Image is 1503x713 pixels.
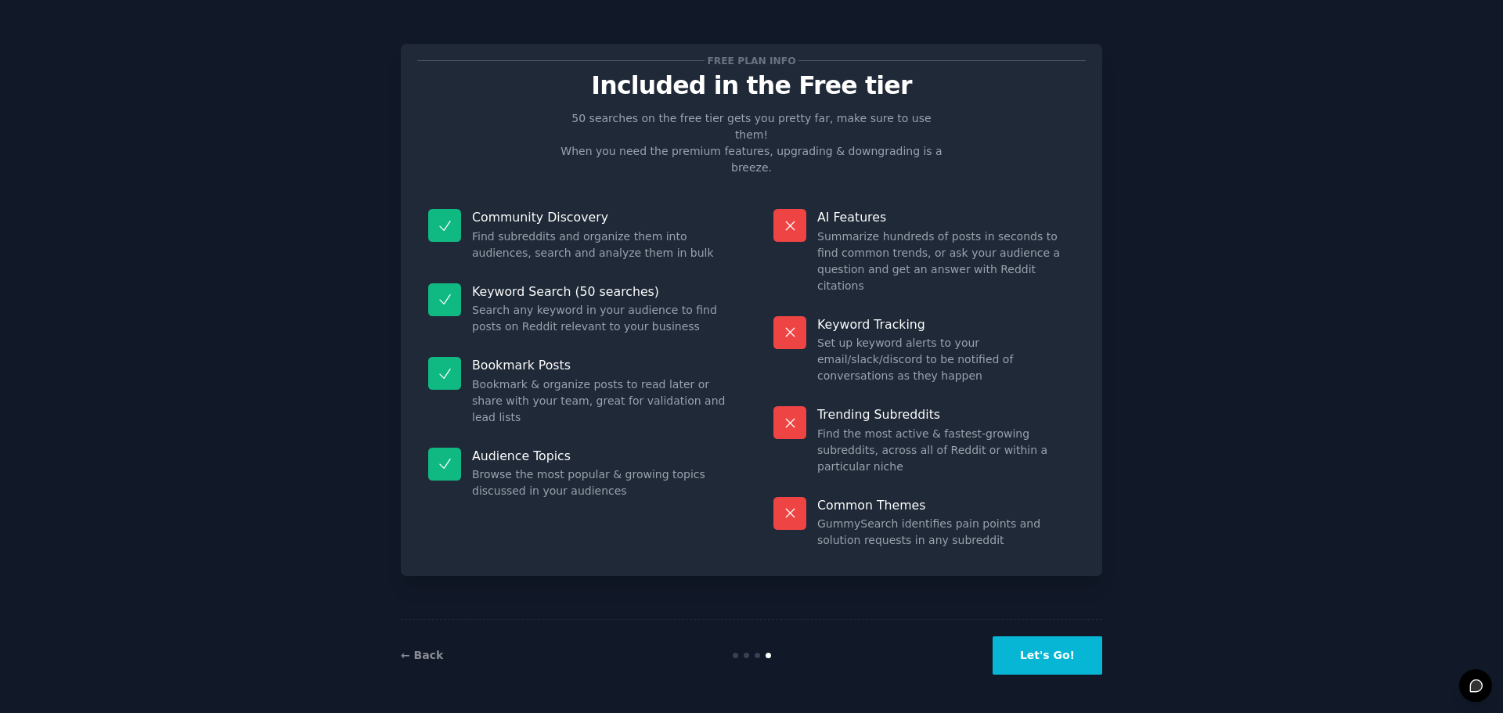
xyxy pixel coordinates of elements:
dd: GummySearch identifies pain points and solution requests in any subreddit [817,516,1075,549]
p: Audience Topics [472,448,730,464]
dd: Set up keyword alerts to your email/slack/discord to be notified of conversations as they happen [817,335,1075,384]
p: Common Themes [817,497,1075,513]
p: Community Discovery [472,209,730,225]
dd: Find the most active & fastest-growing subreddits, across all of Reddit or within a particular niche [817,426,1075,475]
a: ← Back [401,649,443,661]
p: Bookmark Posts [472,357,730,373]
p: Keyword Search (50 searches) [472,283,730,300]
button: Let's Go! [993,636,1102,675]
p: Keyword Tracking [817,316,1075,333]
dd: Bookmark & organize posts to read later or share with your team, great for validation and lead lists [472,376,730,426]
p: Trending Subreddits [817,406,1075,423]
span: Free plan info [705,52,798,69]
p: Included in the Free tier [417,72,1086,99]
p: AI Features [817,209,1075,225]
dd: Find subreddits and organize them into audiences, search and analyze them in bulk [472,229,730,261]
dd: Browse the most popular & growing topics discussed in your audiences [472,466,730,499]
dd: Summarize hundreds of posts in seconds to find common trends, or ask your audience a question and... [817,229,1075,294]
p: 50 searches on the free tier gets you pretty far, make sure to use them! When you need the premiu... [554,110,949,176]
dd: Search any keyword in your audience to find posts on Reddit relevant to your business [472,302,730,335]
